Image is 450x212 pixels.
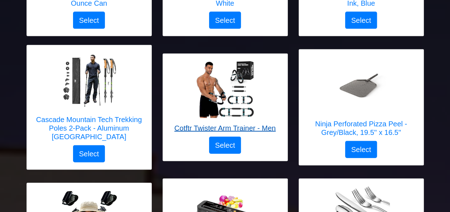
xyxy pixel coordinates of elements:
a: Ninja Perforated Pizza Peel - Grey/Black, 19.5'' x 16.5'' Ninja Perforated Pizza Peel - Grey/Blac... [306,57,416,141]
img: Cascade Mountain Tech Trekking Poles 2-Pack - Aluminum Cork [61,52,118,110]
img: Ninja Perforated Pizza Peel - Grey/Black, 19.5'' x 16.5'' [333,57,390,114]
h5: Cascade Mountain Tech Trekking Poles 2-Pack - Aluminum [GEOGRAPHIC_DATA] [34,115,144,141]
button: Select [73,145,105,162]
button: Select [73,12,105,29]
button: Select [209,137,241,154]
button: Select [345,141,377,158]
img: Cotftr Twister Arm Trainer - Men [197,61,254,118]
button: Select [209,12,241,29]
a: Cascade Mountain Tech Trekking Poles 2-Pack - Aluminum Cork Cascade Mountain Tech Trekking Poles ... [34,52,144,145]
h5: Cotftr Twister Arm Trainer - Men [174,124,276,132]
a: Cotftr Twister Arm Trainer - Men Cotftr Twister Arm Trainer - Men [174,61,276,137]
h5: Ninja Perforated Pizza Peel - Grey/Black, 19.5'' x 16.5'' [306,120,416,137]
button: Select [345,12,377,29]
